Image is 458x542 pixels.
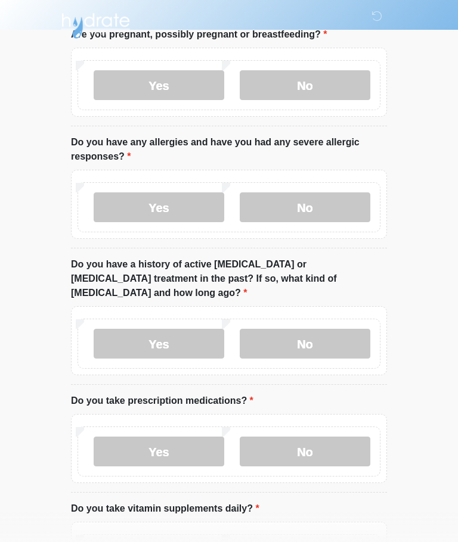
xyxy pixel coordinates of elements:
label: No [240,70,370,100]
label: No [240,437,370,466]
label: No [240,192,370,222]
img: Hydrate IV Bar - Arcadia Logo [59,9,132,39]
label: Do you have a history of active [MEDICAL_DATA] or [MEDICAL_DATA] treatment in the past? If so, wh... [71,257,387,300]
label: Do you have any allergies and have you had any severe allergic responses? [71,135,387,164]
label: Yes [94,437,224,466]
label: Yes [94,329,224,359]
label: Yes [94,192,224,222]
label: No [240,329,370,359]
label: Yes [94,70,224,100]
label: Do you take vitamin supplements daily? [71,501,259,516]
label: Do you take prescription medications? [71,394,253,408]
